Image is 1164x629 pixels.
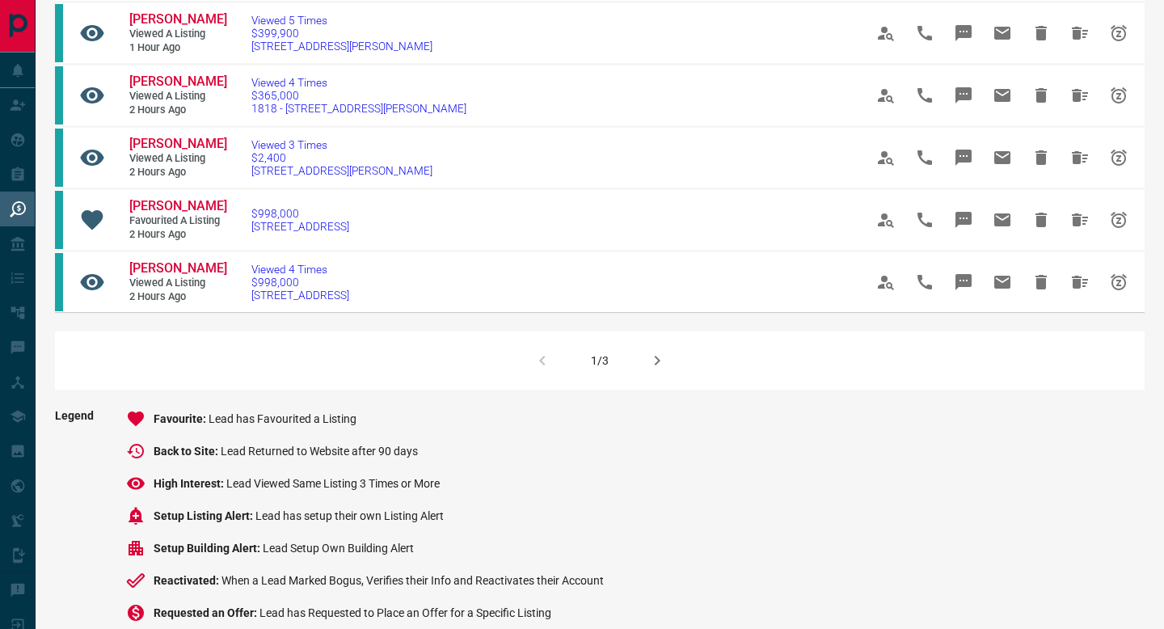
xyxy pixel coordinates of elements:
span: 1 hour ago [129,41,226,55]
span: Email [983,76,1022,115]
span: Email [983,201,1022,239]
a: Viewed 3 Times$2,400[STREET_ADDRESS][PERSON_NAME] [251,138,432,177]
div: condos.ca [55,253,63,311]
span: [STREET_ADDRESS][PERSON_NAME] [251,164,432,177]
span: 1818 - [STREET_ADDRESS][PERSON_NAME] [251,102,466,115]
span: [STREET_ADDRESS] [251,220,349,233]
span: Call [905,76,944,115]
span: Back to Site [154,445,221,458]
span: Viewed 4 Times [251,76,466,89]
span: $998,000 [251,207,349,220]
span: $365,000 [251,89,466,102]
a: Viewed 5 Times$399,900[STREET_ADDRESS][PERSON_NAME] [251,14,432,53]
div: condos.ca [55,4,63,62]
span: Snooze [1099,263,1138,302]
span: Message [944,263,983,302]
span: Favourite [154,412,209,425]
span: [STREET_ADDRESS][PERSON_NAME] [251,40,432,53]
span: 2 hours ago [129,290,226,304]
a: [PERSON_NAME] [129,260,226,277]
a: Viewed 4 Times$365,0001818 - [STREET_ADDRESS][PERSON_NAME] [251,76,466,115]
span: Viewed 4 Times [251,263,349,276]
span: Setup Building Alert [154,542,263,555]
span: Viewed a Listing [129,27,226,41]
span: [PERSON_NAME] [129,11,227,27]
span: Call [905,201,944,239]
span: Hide All from Desiree McCarthy [1061,263,1099,302]
span: Viewed a Listing [129,152,226,166]
span: $399,900 [251,27,432,40]
span: Message [944,14,983,53]
span: 2 hours ago [129,228,226,242]
span: View Profile [867,263,905,302]
span: High Interest [154,477,226,490]
span: $998,000 [251,276,349,289]
span: 2 hours ago [129,103,226,117]
a: [PERSON_NAME] [129,198,226,215]
span: Requested an Offer [154,606,259,619]
span: Message [944,138,983,177]
span: Snooze [1099,138,1138,177]
span: When a Lead Marked Bogus, Verifies their Info and Reactivates their Account [221,574,604,587]
span: Message [944,201,983,239]
span: Hide [1022,14,1061,53]
span: Hide [1022,138,1061,177]
span: Lead has Favourited a Listing [209,412,356,425]
span: View Profile [867,76,905,115]
span: Lead Viewed Same Listing 3 Times or More [226,477,440,490]
span: Viewed a Listing [129,277,226,290]
span: [PERSON_NAME] [129,260,227,276]
div: condos.ca [55,129,63,187]
span: View Profile [867,201,905,239]
span: [PERSON_NAME] [129,136,227,151]
span: Favourited a Listing [129,214,226,228]
div: condos.ca [55,66,63,125]
span: Hide All from Mary Bourolia [1061,14,1099,53]
span: Email [983,14,1022,53]
div: condos.ca [55,191,63,249]
span: Lead has Requested to Place an Offer for a Specific Listing [259,606,551,619]
a: [PERSON_NAME] [129,74,226,91]
span: $2,400 [251,151,432,164]
div: 1/3 [591,354,609,367]
span: Snooze [1099,76,1138,115]
span: Hide All from Mary Bourolia [1061,76,1099,115]
span: [PERSON_NAME] [129,74,227,89]
span: Email [983,263,1022,302]
span: Call [905,263,944,302]
span: Snooze [1099,201,1138,239]
a: $998,000[STREET_ADDRESS] [251,207,349,233]
span: Hide [1022,263,1061,302]
span: Hide All from Sima Masihi [1061,138,1099,177]
span: Call [905,138,944,177]
span: Email [983,138,1022,177]
span: Lead Returned to Website after 90 days [221,445,418,458]
span: Snooze [1099,14,1138,53]
span: [PERSON_NAME] [129,198,227,213]
span: Message [944,76,983,115]
span: Lead has setup their own Listing Alert [255,509,444,522]
span: View Profile [867,14,905,53]
span: 2 hours ago [129,166,226,179]
span: Viewed 3 Times [251,138,432,151]
span: Viewed 5 Times [251,14,432,27]
span: [STREET_ADDRESS] [251,289,349,302]
span: Setup Listing Alert [154,509,255,522]
a: [PERSON_NAME] [129,136,226,153]
a: Viewed 4 Times$998,000[STREET_ADDRESS] [251,263,349,302]
span: Hide All from Desiree McCarthy [1061,201,1099,239]
span: Hide [1022,76,1061,115]
span: Lead Setup Own Building Alert [263,542,414,555]
span: Call [905,14,944,53]
span: Viewed a Listing [129,90,226,103]
span: View Profile [867,138,905,177]
span: Reactivated [154,574,221,587]
a: [PERSON_NAME] [129,11,226,28]
span: Hide [1022,201,1061,239]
